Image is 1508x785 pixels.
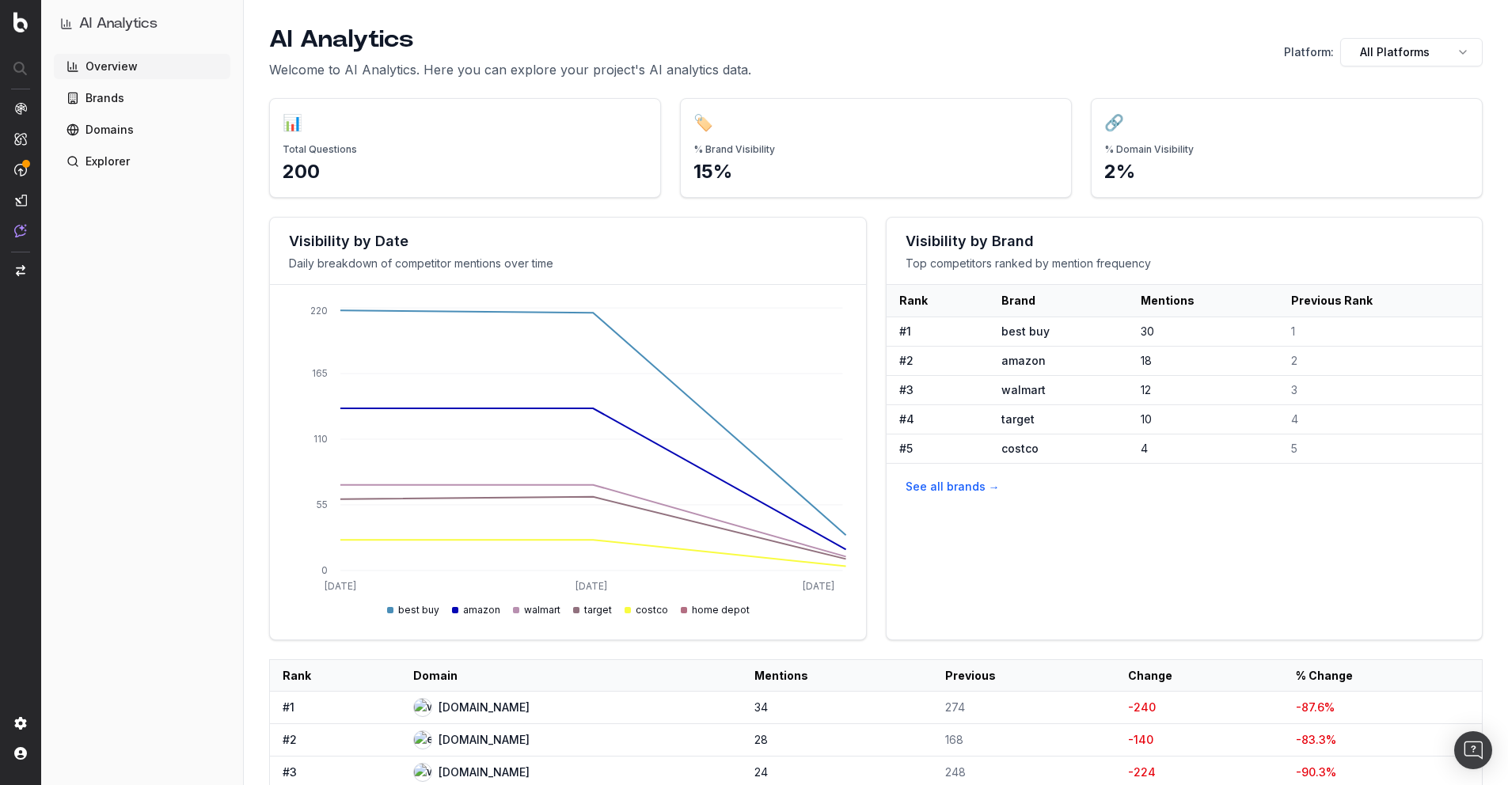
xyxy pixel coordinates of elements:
[625,604,668,616] div: costco
[803,580,834,592] tspan: [DATE]
[325,580,356,592] tspan: [DATE]
[269,60,751,79] p: Welcome to AI Analytics. Here you can explore your project's AI analytics data.
[289,230,847,252] h2: Visibility by Date
[887,317,989,346] td: # 1
[1278,346,1482,375] td: 2
[693,159,1058,184] div: 15%
[933,724,1115,757] td: 168
[906,256,1464,271] p: Top competitors ranked by mention frequency
[742,724,933,757] td: 28
[1296,733,1336,746] span: -83.3 %
[906,230,1464,252] h2: Visibility by Brand
[887,434,989,463] td: # 5
[54,54,230,79] a: Overview
[283,143,648,156] div: Total Questions
[887,375,989,404] td: # 3
[742,660,933,692] th: Mentions
[14,224,27,237] img: Assist
[1001,324,1050,338] span: best buy
[270,724,401,757] td: # 2
[321,564,328,576] tspan: 0
[1278,317,1482,346] td: 1
[693,112,713,134] div: 🏷️
[1115,660,1283,692] th: Change
[14,717,27,730] img: Setting
[933,692,1115,724] td: 274
[1454,731,1492,769] div: Open Intercom Messenger
[54,149,230,174] a: Explorer
[742,692,933,724] td: 34
[54,85,230,111] a: Brands
[1001,383,1046,396] span: walmart
[1104,112,1124,134] div: 🔗
[1296,700,1335,714] span: -87.6 %
[317,499,328,510] tspan: 55
[14,747,27,760] img: My account
[1128,346,1278,375] td: 18
[60,13,224,35] button: AI Analytics
[14,132,27,146] img: Intelligence
[13,12,28,32] img: Botify logo
[573,604,612,616] div: target
[270,660,401,692] th: Rank
[1278,285,1482,317] th: Previous Rank
[439,764,530,780] span: [DOMAIN_NAME]
[887,285,989,317] th: Rank
[1128,765,1156,779] span: -224
[1128,733,1153,746] span: -140
[269,25,751,54] h1: AI Analytics
[452,604,500,616] div: amazon
[1278,434,1482,463] td: 5
[513,604,560,616] div: walmart
[14,102,27,115] img: Analytics
[1128,434,1278,463] td: 4
[14,163,27,176] img: Activation
[1104,143,1469,156] div: % Domain Visibility
[1278,375,1482,404] td: 3
[413,763,432,782] img: www.techradar.com
[575,580,607,592] tspan: [DATE]
[1128,285,1278,317] th: Mentions
[310,305,328,317] tspan: 220
[387,604,439,616] div: best buy
[283,159,648,184] div: 200
[906,480,1000,493] a: See all brands →
[1284,44,1334,60] span: Platform:
[933,660,1115,692] th: Previous
[439,700,530,715] span: [DOMAIN_NAME]
[887,346,989,375] td: # 2
[16,265,25,276] img: Switch project
[681,604,750,616] div: home depot
[14,194,27,207] img: Studio
[1283,660,1483,692] th: % Change
[54,117,230,142] a: Domains
[413,730,432,749] img: en.wikipedia.org
[1001,354,1046,367] span: amazon
[1128,375,1278,404] td: 12
[887,404,989,434] td: # 4
[289,256,847,271] p: Daily breakdown of competitor mentions over time
[1104,159,1469,184] div: 2%
[1340,38,1483,66] button: All Platforms
[693,143,1058,156] div: % Brand Visibility
[313,433,328,445] tspan: 110
[79,13,158,35] h1: AI Analytics
[989,285,1129,317] th: Brand
[401,660,742,692] th: Domain
[1296,765,1336,779] span: -90.3 %
[1001,442,1039,455] span: costco
[439,732,530,748] span: [DOMAIN_NAME]
[413,698,432,717] img: www.tomsguide.com
[1128,700,1156,714] span: -240
[1001,412,1035,426] span: target
[270,692,401,724] td: # 1
[1278,404,1482,434] td: 4
[1128,317,1278,346] td: 30
[283,112,302,134] div: 📊
[1128,404,1278,434] td: 10
[312,367,328,379] tspan: 165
